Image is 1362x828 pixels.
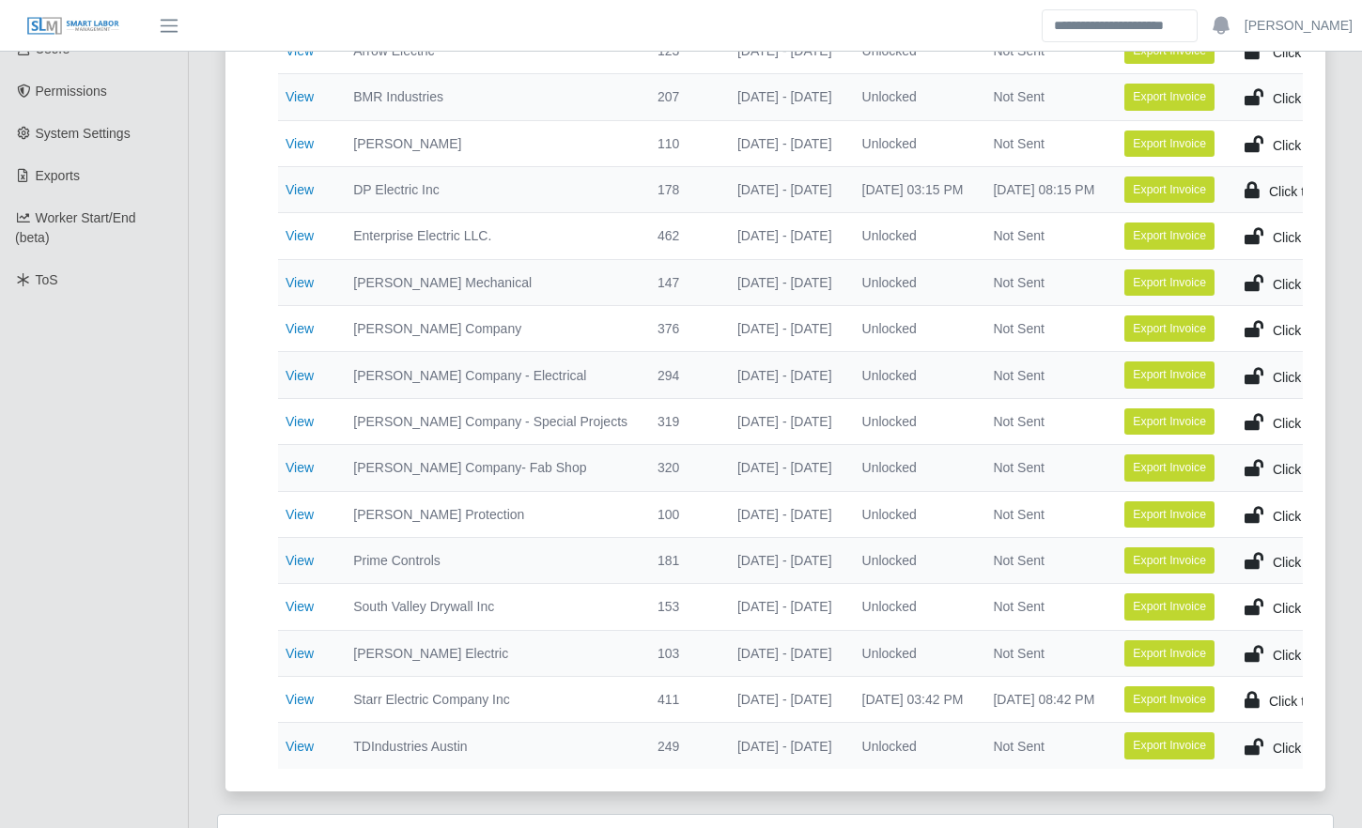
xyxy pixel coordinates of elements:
a: View [286,43,314,58]
a: View [286,321,314,336]
td: Unlocked [847,630,979,676]
td: [DATE] - [DATE] [722,584,847,630]
button: Export Invoice [1124,547,1215,574]
td: Enterprise Electric LLC. [338,213,642,259]
td: Unlocked [847,398,979,444]
a: View [286,460,314,475]
td: 320 [642,445,722,491]
span: Click to Lock [1273,230,1347,245]
span: Click to Unlock [1269,694,1356,709]
button: Export Invoice [1124,593,1215,620]
td: Not Sent [978,537,1109,583]
span: Exports [36,168,80,183]
td: [DATE] - [DATE] [722,537,847,583]
td: Unlocked [847,352,979,398]
td: [DATE] - [DATE] [722,352,847,398]
td: [DATE] - [DATE] [722,398,847,444]
td: Prime Controls [338,537,642,583]
td: Not Sent [978,352,1109,398]
button: Export Invoice [1124,408,1215,435]
td: [PERSON_NAME] Company - Electrical [338,352,642,398]
td: [DATE] 03:15 PM [847,166,979,212]
button: Export Invoice [1124,315,1215,342]
td: [DATE] - [DATE] [722,677,847,723]
span: Click to Lock [1273,462,1347,477]
td: Not Sent [978,398,1109,444]
td: 411 [642,677,722,723]
td: Unlocked [847,306,979,352]
td: [DATE] - [DATE] [722,306,847,352]
a: View [286,136,314,151]
button: Export Invoice [1124,640,1215,667]
td: [DATE] - [DATE] [722,445,847,491]
span: Click to Lock [1273,91,1347,106]
td: [DATE] - [DATE] [722,213,847,259]
td: [DATE] 08:42 PM [978,677,1109,723]
span: Permissions [36,84,107,99]
button: Export Invoice [1124,501,1215,528]
td: Unlocked [847,537,979,583]
button: Export Invoice [1124,454,1215,481]
span: Click to Lock [1273,601,1347,616]
td: [DATE] - [DATE] [722,74,847,120]
td: South Valley Drywall Inc [338,584,642,630]
td: DP Electric Inc [338,166,642,212]
button: Export Invoice [1124,84,1215,110]
span: System Settings [36,126,131,141]
td: [DATE] - [DATE] [722,630,847,676]
td: Not Sent [978,213,1109,259]
a: View [286,182,314,197]
td: 103 [642,630,722,676]
td: Unlocked [847,491,979,537]
span: Click to Lock [1273,138,1347,153]
td: 376 [642,306,722,352]
td: [DATE] - [DATE] [722,120,847,166]
td: Not Sent [978,491,1109,537]
td: Not Sent [978,259,1109,305]
td: [PERSON_NAME] Electric [338,630,642,676]
a: View [286,599,314,614]
td: [PERSON_NAME] Protection [338,491,642,537]
td: Not Sent [978,630,1109,676]
button: Export Invoice [1124,732,1215,759]
td: [DATE] 08:15 PM [978,166,1109,212]
a: View [286,553,314,568]
td: Unlocked [847,213,979,259]
td: 153 [642,584,722,630]
td: [PERSON_NAME] Company- Fab Shop [338,445,642,491]
td: 462 [642,213,722,259]
button: Export Invoice [1124,269,1215,296]
td: Unlocked [847,723,979,769]
button: Export Invoice [1124,686,1215,713]
span: Click to Lock [1273,370,1347,385]
span: Click to Lock [1273,416,1347,431]
td: Unlocked [847,120,979,166]
td: 249 [642,723,722,769]
img: SLM Logo [26,16,120,37]
input: Search [1042,9,1198,42]
button: Export Invoice [1124,176,1215,203]
span: Click to Lock [1273,741,1347,756]
span: Click to Lock [1273,648,1347,663]
td: Unlocked [847,445,979,491]
span: Click to Lock [1273,555,1347,570]
td: Not Sent [978,723,1109,769]
td: 178 [642,166,722,212]
a: View [286,507,314,522]
span: Worker Start/End (beta) [15,210,136,245]
span: Click to Lock [1273,45,1347,60]
a: View [286,414,314,429]
button: Export Invoice [1124,222,1215,249]
td: Unlocked [847,259,979,305]
span: Click to Unlock [1269,184,1356,199]
td: 181 [642,537,722,583]
td: [DATE] - [DATE] [722,491,847,537]
td: Not Sent [978,74,1109,120]
td: [PERSON_NAME] Mechanical [338,259,642,305]
a: View [286,368,314,383]
a: View [286,739,314,754]
td: [PERSON_NAME] [338,120,642,166]
a: [PERSON_NAME] [1245,16,1353,36]
button: Export Invoice [1124,361,1215,388]
a: View [286,275,314,290]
